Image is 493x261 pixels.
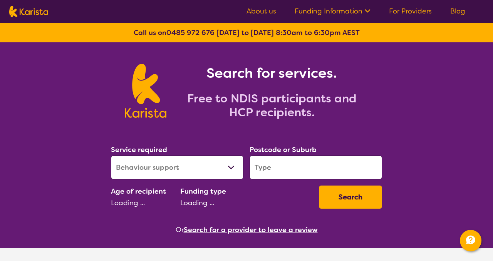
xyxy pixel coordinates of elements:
b: Call us on [DATE] to [DATE] 8:30am to 6:30pm AEST [134,28,360,37]
a: For Providers [389,7,432,16]
a: About us [246,7,276,16]
label: Service required [111,145,167,154]
label: Postcode or Suburb [250,145,317,154]
div: Loading ... [180,197,313,209]
label: Age of recipient [111,187,166,196]
a: 0485 972 676 [166,28,215,37]
a: Funding Information [295,7,371,16]
img: Karista logo [9,6,48,17]
h1: Search for services. [176,64,368,82]
button: Search [319,186,382,209]
a: Blog [450,7,465,16]
span: Or [176,224,184,236]
label: Funding type [180,187,226,196]
img: Karista logo [125,64,166,118]
button: Channel Menu [460,230,481,251]
button: Search for a provider to leave a review [184,224,318,236]
h2: Free to NDIS participants and HCP recipients. [176,92,368,119]
div: Loading ... [111,197,174,209]
input: Type [250,156,382,179]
